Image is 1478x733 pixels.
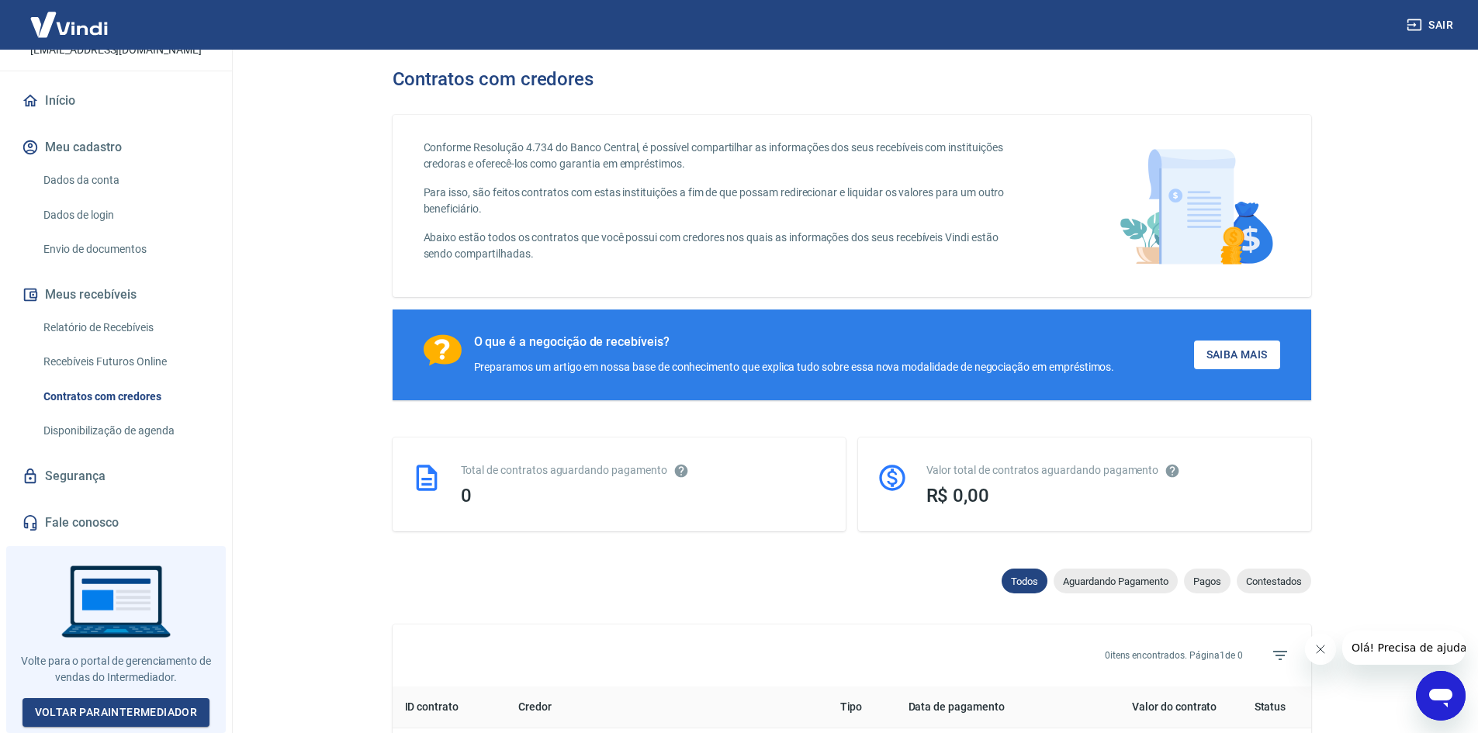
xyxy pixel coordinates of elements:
p: 0 itens encontrados. Página 1 de 0 [1105,648,1243,662]
p: Conforme Resolução 4.734 do Banco Central, é possível compartilhar as informações dos seus recebí... [424,140,1023,172]
button: Meus recebíveis [19,278,213,312]
img: Ícone com um ponto de interrogação. [424,334,462,366]
svg: O valor comprometido não se refere a pagamentos pendentes na Vindi e sim como garantia a outras i... [1165,463,1180,479]
p: Abaixo estão todos os contratos que você possui com credores nos quais as informações dos seus re... [424,230,1023,262]
div: Todos [1002,569,1047,593]
span: Olá! Precisa de ajuda? [9,11,130,23]
th: ID contrato [393,686,507,728]
a: Dados da conta [37,164,213,196]
a: Voltar paraIntermediador [22,698,210,727]
div: O que é a negocição de recebíveis? [474,334,1115,350]
div: Pagos [1184,569,1231,593]
div: Aguardando Pagamento [1054,569,1178,593]
img: main-image.9f1869c469d712ad33ce.png [1112,140,1280,272]
th: Valor do contrato [1071,686,1229,728]
th: Data de pagamento [896,686,1071,728]
p: Para isso, são feitos contratos com estas instituições a fim de que possam redirecionar e liquida... [424,185,1023,217]
a: Envio de documentos [37,233,213,265]
iframe: Fechar mensagem [1305,634,1336,665]
span: R$ 0,00 [926,485,990,507]
div: Preparamos um artigo em nossa base de conhecimento que explica tudo sobre essa nova modalidade de... [474,359,1115,375]
th: Status [1229,686,1310,728]
iframe: Mensagem da empresa [1342,631,1466,665]
button: Sair [1404,11,1459,40]
span: Filtros [1262,637,1299,674]
span: Aguardando Pagamento [1054,576,1178,587]
p: [EMAIL_ADDRESS][DOMAIN_NAME] [30,42,202,58]
button: Meu cadastro [19,130,213,164]
a: Disponibilização de agenda [37,415,213,447]
img: Vindi [19,1,119,48]
span: Pagos [1184,576,1231,587]
span: Todos [1002,576,1047,587]
a: Fale conosco [19,506,213,540]
iframe: Botão para abrir a janela de mensagens [1416,671,1466,721]
a: Recebíveis Futuros Online [37,346,213,378]
svg: Esses contratos não se referem à Vindi, mas sim a outras instituições. [673,463,689,479]
th: Credor [506,686,827,728]
h3: Contratos com credores [393,68,594,90]
a: Início [19,84,213,118]
div: Contestados [1237,569,1311,593]
div: Valor total de contratos aguardando pagamento [926,462,1293,479]
div: Total de contratos aguardando pagamento [461,462,827,479]
a: Dados de login [37,199,213,231]
a: Relatório de Recebíveis [37,312,213,344]
th: Tipo [828,686,896,728]
a: Contratos com credores [37,381,213,413]
a: Saiba Mais [1194,341,1280,369]
span: Contestados [1237,576,1311,587]
a: Segurança [19,459,213,493]
div: 0 [461,485,827,507]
